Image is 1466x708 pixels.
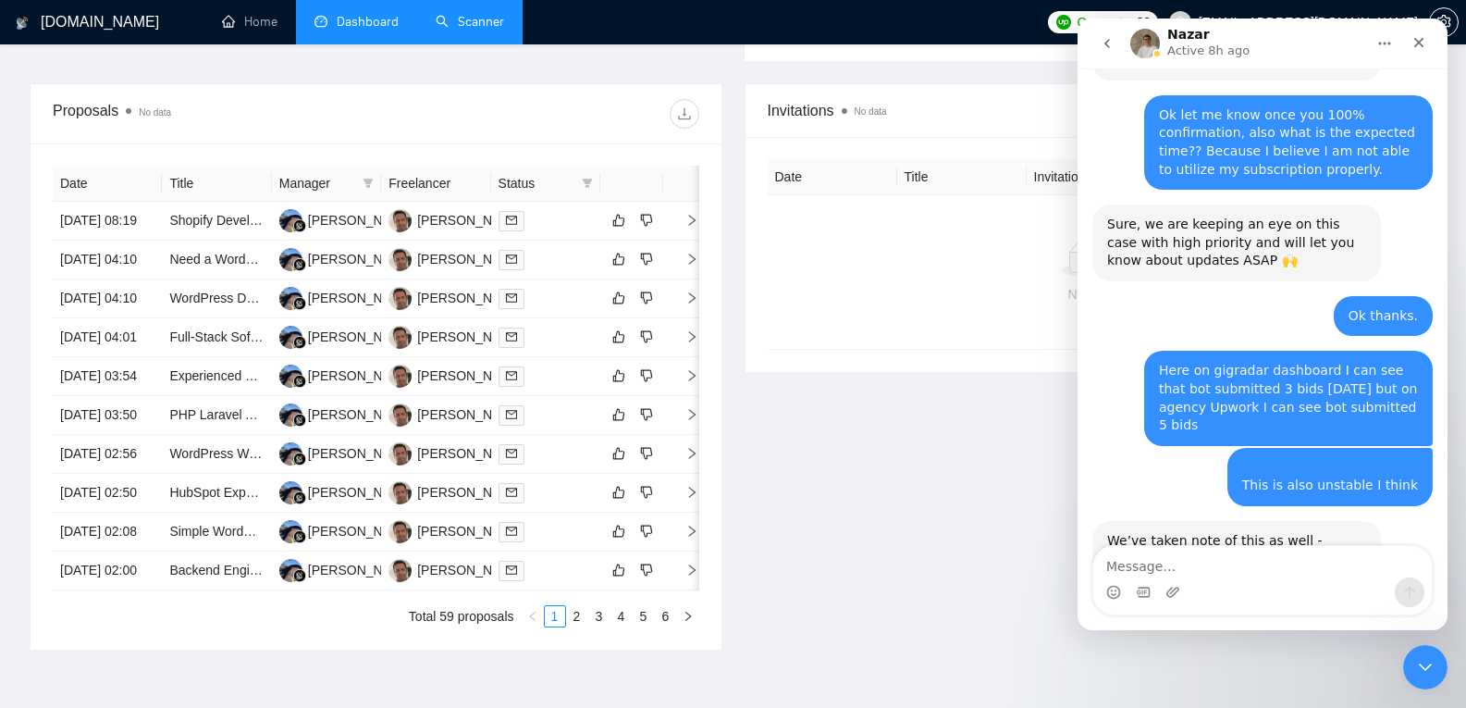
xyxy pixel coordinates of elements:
[314,15,327,28] span: dashboard
[1027,159,1156,195] th: Invitation Letter
[544,605,566,627] li: 1
[388,404,412,427] img: FA
[671,525,698,538] span: right
[222,14,277,30] a: homeHome
[162,318,271,357] td: Full-Stack Software Engineer for Next.js + Nest.js Web App
[308,560,414,580] div: [PERSON_NAME]
[162,474,271,513] td: HubSpot Expert / Developer (Custom Events & CRM Infrastructure)
[388,290,524,304] a: FA[PERSON_NAME]
[363,178,374,189] span: filter
[162,396,271,435] td: PHP Laravel Angular full stack developer for VoIP dashboard
[162,241,271,279] td: Need a WordPress / Beaver Builder developer for page build.
[279,209,302,232] img: AA
[506,370,517,381] span: mail
[545,606,565,627] a: 1
[640,291,653,305] span: dislike
[612,213,625,228] span: like
[169,291,532,305] a: WordPress Developer Needed for WooCommerce Online Store
[522,605,544,627] li: Previous Page
[388,445,524,460] a: FA[PERSON_NAME]
[677,605,699,627] button: right
[608,404,630,426] button: like
[640,368,653,383] span: dislike
[671,292,698,304] span: right
[308,210,414,230] div: [PERSON_NAME]
[499,173,574,193] span: Status
[588,605,610,627] li: 3
[417,210,524,230] div: [PERSON_NAME]
[388,520,412,543] img: FA
[388,442,412,466] img: FA
[506,526,517,537] span: mail
[279,329,414,343] a: AA[PERSON_NAME]
[388,212,524,227] a: FA[PERSON_NAME]
[388,365,412,388] img: FA
[589,606,610,627] a: 3
[610,605,633,627] li: 4
[612,446,625,461] span: like
[608,287,630,309] button: like
[16,8,29,38] img: logo
[388,562,524,577] a: FA[PERSON_NAME]
[670,99,699,129] button: download
[417,288,524,308] div: [PERSON_NAME]
[308,288,414,308] div: [PERSON_NAME]
[567,606,587,627] a: 2
[162,279,271,318] td: WordPress Developer Needed for WooCommerce Online Store
[506,448,517,459] span: mail
[417,482,524,503] div: [PERSON_NAME]
[671,447,698,460] span: right
[417,443,524,464] div: [PERSON_NAME]
[308,366,414,386] div: [PERSON_NAME]
[611,606,632,627] a: 4
[582,178,593,189] span: filter
[53,396,162,435] td: [DATE] 03:50
[897,159,1027,195] th: Title
[635,326,658,348] button: dislike
[640,485,653,500] span: dislike
[279,484,414,499] a: AA[PERSON_NAME]
[388,209,412,232] img: FA
[279,445,414,460] a: AA[PERSON_NAME]
[671,369,698,382] span: right
[279,442,302,466] img: AA
[640,446,653,461] span: dislike
[417,366,524,386] div: [PERSON_NAME]
[677,605,699,627] li: Next Page
[53,241,162,279] td: [DATE] 04:10
[506,331,517,342] span: mail
[53,435,162,474] td: [DATE] 02:56
[53,202,162,241] td: [DATE] 08:19
[1077,12,1132,32] span: Connects:
[612,368,625,383] span: like
[162,166,271,202] th: Title
[279,404,302,427] img: AA
[308,404,414,425] div: [PERSON_NAME]
[279,520,302,543] img: AA
[671,408,698,421] span: right
[635,248,658,270] button: dislike
[53,318,162,357] td: [DATE] 04:01
[608,520,630,542] button: like
[293,336,306,349] img: gigradar-bm.png
[608,326,630,348] button: like
[162,202,271,241] td: Shopify Developer Needed for Site Speed Optimization
[279,523,414,538] a: AA[PERSON_NAME]
[169,213,486,228] a: Shopify Developer Needed for Site Speed Optimization
[608,481,630,503] button: like
[635,481,658,503] button: dislike
[388,329,524,343] a: FA[PERSON_NAME]
[522,605,544,627] button: left
[388,559,412,582] img: FA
